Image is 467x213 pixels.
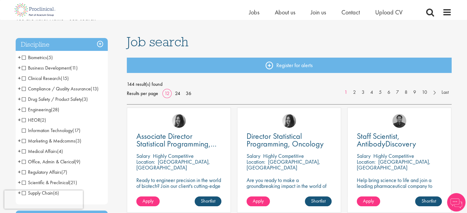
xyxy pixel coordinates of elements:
[357,152,371,159] span: Salary
[410,89,419,96] a: 9
[447,193,465,211] img: Chatbot
[70,65,78,71] span: (11)
[18,84,21,93] span: +
[75,158,80,165] span: (9)
[357,158,430,171] p: [GEOGRAPHIC_DATA], [GEOGRAPHIC_DATA]
[282,114,296,128] img: Heidi Hennigan
[173,90,182,97] a: 24
[22,106,51,113] span: Engineering
[305,196,332,206] a: Shortlist
[392,114,406,128] a: Mike Raletz
[40,117,46,123] span: (2)
[384,89,393,96] a: 6
[247,152,260,159] span: Salary
[18,146,21,156] span: +
[22,158,80,165] span: Office, Admin & Clerical
[18,74,21,83] span: +
[249,8,259,16] a: Jobs
[22,148,57,154] span: Medical Affairs
[51,106,59,113] span: (28)
[22,127,72,134] span: Information Technology
[357,132,442,148] a: Staff Scientist, AntibodyDiscovery
[22,169,61,175] span: Regulatory Affairs
[127,89,158,98] span: Results per page
[18,63,21,72] span: +
[61,169,67,175] span: (7)
[53,190,59,196] span: (6)
[253,198,264,204] span: Apply
[172,114,186,128] img: Heidi Hennigan
[22,190,53,196] span: Supply Chain
[22,96,88,102] span: Drug Safety / Product Safety
[22,75,61,82] span: Clinical Research
[136,132,221,148] a: Associate Director Statistical Programming, Oncology
[18,136,21,145] span: +
[22,106,59,113] span: Engineering
[57,148,63,154] span: (4)
[18,188,21,197] span: +
[136,131,216,157] span: Associate Director Statistical Programming, Oncology
[311,8,326,16] a: Join us
[162,90,172,97] a: 12
[18,178,21,187] span: +
[22,158,75,165] span: Office, Admin & Clerical
[136,177,221,206] p: Ready to engineer precision in the world of biotech? Join our client's cutting-edge team and play...
[22,65,78,71] span: Business Development
[127,33,189,50] span: Job search
[91,86,99,92] span: (13)
[22,65,70,71] span: Business Development
[136,158,210,171] p: [GEOGRAPHIC_DATA], [GEOGRAPHIC_DATA]
[136,152,150,159] span: Salary
[22,179,77,186] span: Scientific & Preclinical
[341,89,350,96] a: 1
[22,117,46,123] span: HEOR
[22,138,76,144] span: Marketing & Medcomms
[376,89,385,96] a: 5
[247,196,270,206] a: Apply
[142,198,154,204] span: Apply
[22,54,47,61] span: Biometrics
[18,167,21,177] span: +
[247,158,265,165] span: Location:
[22,54,53,61] span: Biometrics
[415,196,442,206] a: Shortlist
[195,196,221,206] a: Shortlist
[22,138,81,144] span: Marketing & Medcomms
[357,158,376,165] span: Location:
[359,89,368,96] a: 3
[69,179,77,186] span: (21)
[357,177,442,206] p: Help bring science to life and join a leading pharmaceutical company to play a key role in delive...
[393,89,402,96] a: 7
[18,53,21,62] span: +
[22,75,69,82] span: Clinical Research
[22,96,82,102] span: Drug Safety / Product Safety
[16,38,108,51] h3: Discipline
[402,89,411,96] a: 8
[4,190,83,209] iframe: reCAPTCHA
[72,127,80,134] span: (17)
[357,131,416,149] span: Staff Scientist, AntibodyDiscovery
[341,8,360,16] a: Contact
[373,152,414,159] p: Highly Competitive
[184,90,193,97] a: 36
[247,158,320,171] p: [GEOGRAPHIC_DATA], [GEOGRAPHIC_DATA]
[438,89,452,96] a: Last
[357,196,380,206] a: Apply
[76,138,81,144] span: (3)
[367,89,376,96] a: 4
[127,80,452,89] span: 144 result(s) found
[22,86,99,92] span: Compliance / Quality Assurance
[275,8,295,16] a: About us
[136,196,160,206] a: Apply
[247,132,332,148] a: Director Statistical Programming, Oncology
[22,169,67,175] span: Regulatory Affairs
[136,158,155,165] span: Location:
[375,8,403,16] a: Upload CV
[247,177,332,206] p: Are you ready to make a groundbreaking impact in the world of biotechnology? Join a growing compa...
